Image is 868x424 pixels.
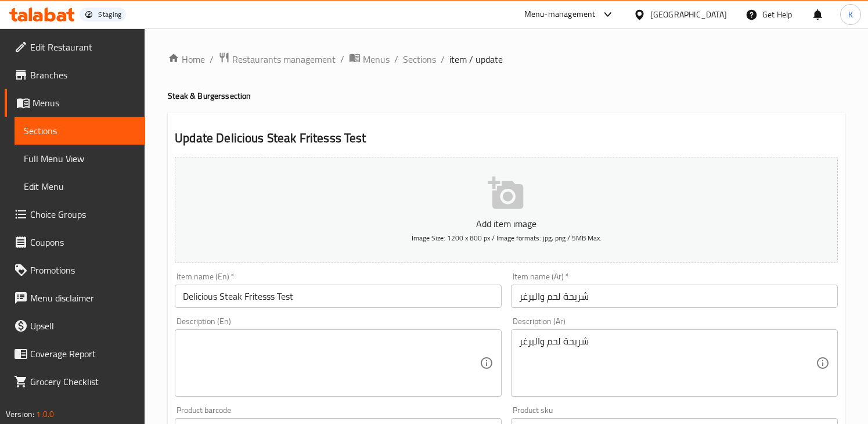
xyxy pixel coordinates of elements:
[394,52,398,66] li: /
[218,52,336,67] a: Restaurants management
[30,207,136,221] span: Choice Groups
[5,33,145,61] a: Edit Restaurant
[519,336,816,391] textarea: شريحة لحم والبرغر
[168,52,845,67] nav: breadcrumb
[5,200,145,228] a: Choice Groups
[15,117,145,145] a: Sections
[175,285,502,308] input: Enter name En
[210,52,214,66] li: /
[5,256,145,284] a: Promotions
[175,157,838,263] button: Add item imageImage Size: 1200 x 800 px / Image formats: jpg, png / 5MB Max.
[24,124,136,138] span: Sections
[5,284,145,312] a: Menu disclaimer
[5,312,145,340] a: Upsell
[98,10,121,19] div: Staging
[15,173,145,200] a: Edit Menu
[30,375,136,389] span: Grocery Checklist
[175,130,838,147] h2: Update Delicious Steak Fritesss Test
[412,231,602,245] span: Image Size: 1200 x 800 px / Image formats: jpg, png / 5MB Max.
[340,52,344,66] li: /
[168,90,845,102] h4: Steak & Burgers section
[168,52,205,66] a: Home
[5,228,145,256] a: Coupons
[30,68,136,82] span: Branches
[24,179,136,193] span: Edit Menu
[441,52,445,66] li: /
[30,291,136,305] span: Menu disclaimer
[30,319,136,333] span: Upsell
[403,52,436,66] a: Sections
[193,217,820,231] p: Add item image
[24,152,136,166] span: Full Menu View
[232,52,336,66] span: Restaurants management
[848,8,853,21] span: K
[5,368,145,396] a: Grocery Checklist
[33,96,136,110] span: Menus
[6,407,34,422] span: Version:
[349,52,390,67] a: Menus
[30,235,136,249] span: Coupons
[36,407,54,422] span: 1.0.0
[30,263,136,277] span: Promotions
[449,52,503,66] span: item / update
[511,285,838,308] input: Enter name Ar
[650,8,727,21] div: [GEOGRAPHIC_DATA]
[5,89,145,117] a: Menus
[5,61,145,89] a: Branches
[5,340,145,368] a: Coverage Report
[30,347,136,361] span: Coverage Report
[363,52,390,66] span: Menus
[30,40,136,54] span: Edit Restaurant
[15,145,145,173] a: Full Menu View
[524,8,596,21] div: Menu-management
